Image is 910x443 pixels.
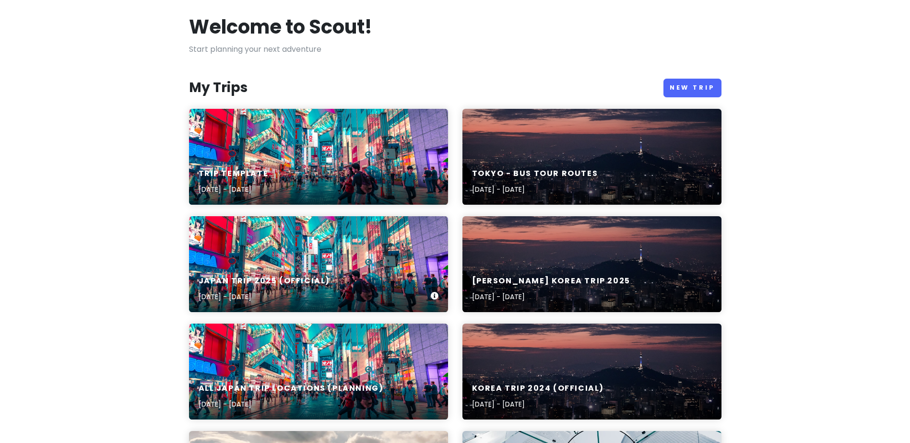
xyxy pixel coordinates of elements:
h1: Welcome to Scout! [189,14,372,39]
p: [DATE] - [DATE] [472,291,630,302]
a: people walking on road near well-lit buildingsTrip Template[DATE] - [DATE] [189,109,448,205]
h6: Trip Template [199,169,269,179]
h6: Japan Trip 2025 (Official) [199,276,331,286]
a: lighted city skyline at night[PERSON_NAME] Korea Trip 2025[DATE] - [DATE] [462,216,721,312]
h6: Korea Trip 2024 (Official) [472,384,604,394]
a: people walking on road near well-lit buildingsAll Japan Trip Locations (Planning)[DATE] - [DATE] [189,324,448,420]
p: [DATE] - [DATE] [199,399,384,409]
h6: Tokyo - Bus Tour Routes [472,169,598,179]
h6: [PERSON_NAME] Korea Trip 2025 [472,276,630,286]
p: [DATE] - [DATE] [472,399,604,409]
a: lighted city skyline at nightTokyo - Bus Tour Routes[DATE] - [DATE] [462,109,721,205]
a: New Trip [663,79,721,97]
p: [DATE] - [DATE] [199,184,269,195]
a: lighted city skyline at nightKorea Trip 2024 (Official)[DATE] - [DATE] [462,324,721,420]
a: people walking on road near well-lit buildingsJapan Trip 2025 (Official)[DATE] - [DATE] [189,216,448,312]
p: Start planning your next adventure [189,43,721,56]
h6: All Japan Trip Locations (Planning) [199,384,384,394]
p: [DATE] - [DATE] [199,291,331,302]
h3: My Trips [189,79,248,96]
p: [DATE] - [DATE] [472,184,598,195]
